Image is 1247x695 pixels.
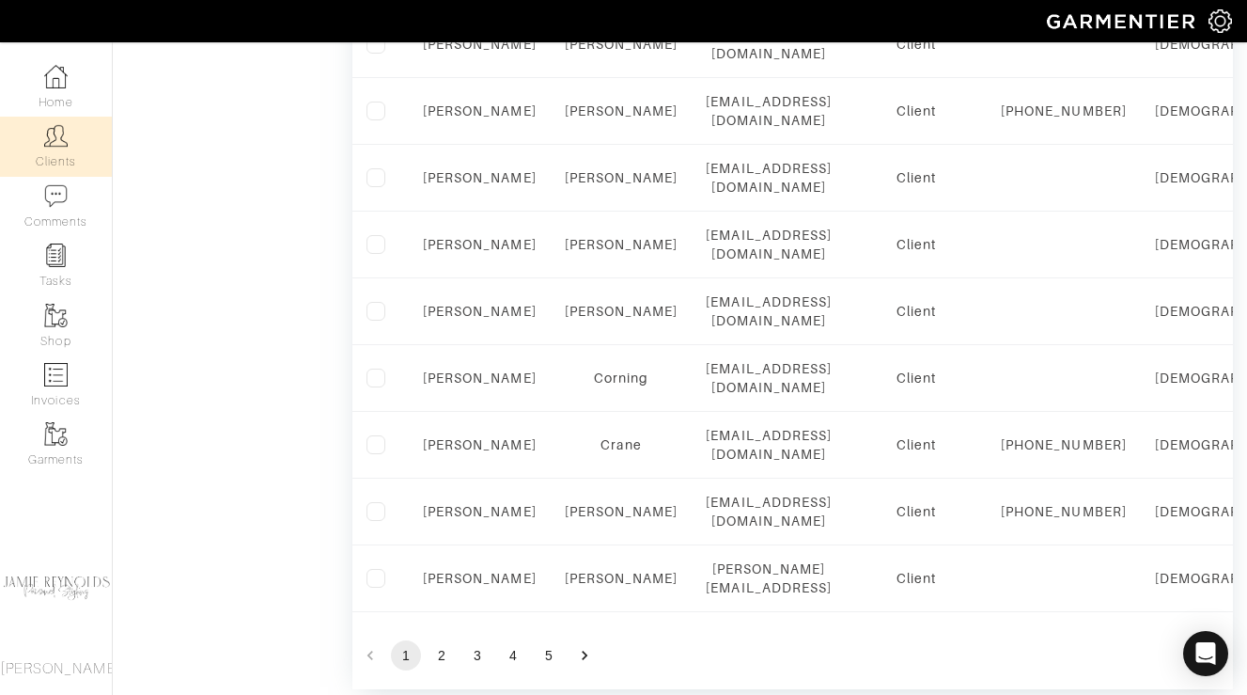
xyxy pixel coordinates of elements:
[44,124,68,148] img: clients-icon-6bae9207a08558b7cb47a8932f037763ab4055f8c8b6bfacd5dc20c3e0201464.png
[706,25,832,63] div: [EMAIL_ADDRESS][DOMAIN_NAME]
[565,103,678,118] a: [PERSON_NAME]
[860,168,973,187] div: Client
[1037,5,1208,38] img: garmentier-logo-header-white-b43fb05a5012e4ada735d5af1a66efaba907eab6374d6393d1fbf88cb4ef424d.png
[860,35,973,54] div: Client
[423,37,537,52] a: [PERSON_NAME]
[565,170,678,185] a: [PERSON_NAME]
[427,640,457,671] button: Go to page 2
[1208,9,1232,33] img: gear-icon-white-bd11855cb880d31180b6d7d6211b90ccbf57a29d726f0c71d8c61bd08dd39cc2.png
[565,37,678,52] a: [PERSON_NAME]
[352,640,1233,671] nav: pagination navigation
[423,504,537,519] a: [PERSON_NAME]
[423,170,537,185] a: [PERSON_NAME]
[534,640,564,671] button: Go to page 5
[462,640,492,671] button: Go to page 3
[391,640,421,671] button: page 1
[423,304,537,319] a: [PERSON_NAME]
[600,437,641,452] a: Crane
[565,571,678,586] a: [PERSON_NAME]
[498,640,528,671] button: Go to page 4
[565,304,678,319] a: [PERSON_NAME]
[44,304,68,327] img: garments-icon-b7da505a4dc4fd61783c78ac3ca0ef83fa9d6f193b1c9dc38574b1d14d53ca28.png
[594,371,648,386] a: Corning
[1001,435,1127,454] div: [PHONE_NUMBER]
[860,102,973,120] div: Client
[1001,502,1127,521] div: [PHONE_NUMBER]
[565,237,678,252] a: [PERSON_NAME]
[44,244,68,267] img: reminder-icon-8004d30b9f0a5d33ae49ab947aed9ed385cf756f9e5892f1edd6e32f2345188e.png
[860,369,973,387] div: Client
[706,560,832,597] div: [PERSON_NAME][EMAIL_ADDRESS]
[44,65,68,88] img: dashboard-icon-dbcd8f5a0b271acd01030246c82b418ddd0df26cd7fceb0bd07c9910d44c42f6.png
[423,437,537,452] a: [PERSON_NAME]
[706,226,832,263] div: [EMAIL_ADDRESS][DOMAIN_NAME]
[860,302,973,321] div: Client
[423,103,537,118] a: [PERSON_NAME]
[569,640,600,671] button: Go to next page
[565,504,678,519] a: [PERSON_NAME]
[423,571,537,586] a: [PERSON_NAME]
[860,502,973,521] div: Client
[44,422,68,446] img: garments-icon-b7da505a4dc4fd61783c78ac3ca0ef83fa9d6f193b1c9dc38574b1d14d53ca28.png
[860,435,973,454] div: Client
[423,371,537,386] a: [PERSON_NAME]
[1001,102,1127,120] div: [PHONE_NUMBER]
[706,92,832,130] div: [EMAIL_ADDRESS][DOMAIN_NAME]
[706,426,832,464] div: [EMAIL_ADDRESS][DOMAIN_NAME]
[860,235,973,254] div: Client
[706,493,832,530] div: [EMAIL_ADDRESS][DOMAIN_NAME]
[706,359,832,397] div: [EMAIL_ADDRESS][DOMAIN_NAME]
[44,363,68,387] img: orders-icon-0abe47150d42831381b5fb84f609e132dff9fe21cb692f30cb5eec754e2cba89.png
[44,184,68,208] img: comment-icon-a0a6a9ef722e966f86d9cbdc48e553b5cf19dbc54f86b18d962a5391bc8f6eb6.png
[706,292,832,330] div: [EMAIL_ADDRESS][DOMAIN_NAME]
[860,569,973,588] div: Client
[423,237,537,252] a: [PERSON_NAME]
[1183,631,1228,676] div: Open Intercom Messenger
[706,159,832,197] div: [EMAIL_ADDRESS][DOMAIN_NAME]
